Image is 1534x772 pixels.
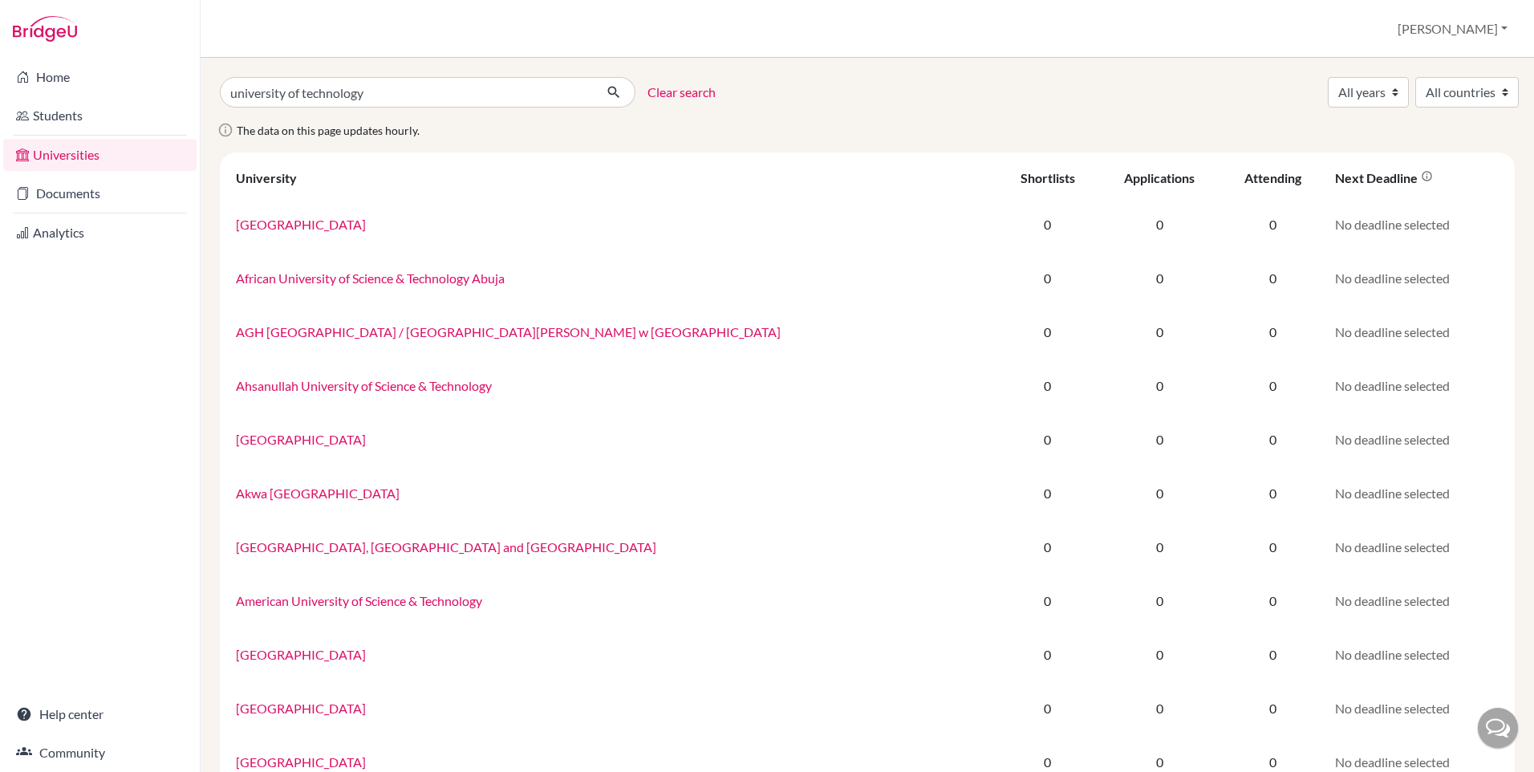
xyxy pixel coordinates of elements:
a: [GEOGRAPHIC_DATA] [236,217,366,232]
span: The data on this page updates hourly. [237,124,420,137]
div: Attending [1244,170,1301,185]
span: No deadline selected [1335,324,1450,339]
a: [GEOGRAPHIC_DATA] [236,432,366,447]
span: No deadline selected [1335,432,1450,447]
td: 0 [997,412,1098,466]
td: 0 [997,628,1098,681]
td: 0 [1098,251,1221,305]
td: 0 [997,681,1098,735]
td: 0 [1098,628,1221,681]
td: 0 [1221,359,1325,412]
a: Universities [3,139,197,171]
td: 0 [997,466,1098,520]
td: 0 [1221,574,1325,628]
td: 0 [1098,359,1221,412]
td: 0 [997,251,1098,305]
a: [GEOGRAPHIC_DATA] [236,647,366,662]
span: No deadline selected [1335,593,1450,608]
a: Clear search [647,83,716,102]
a: [GEOGRAPHIC_DATA] [236,754,366,770]
span: No deadline selected [1335,486,1450,501]
span: No deadline selected [1335,701,1450,716]
th: University [226,159,997,197]
td: 0 [997,520,1098,574]
td: 0 [1221,681,1325,735]
td: 0 [1221,197,1325,251]
td: 0 [1098,412,1221,466]
span: No deadline selected [1335,539,1450,555]
span: No deadline selected [1335,217,1450,232]
td: 0 [1221,628,1325,681]
a: African University of Science & Technology Abuja [236,270,505,286]
td: 0 [1221,412,1325,466]
a: Documents [3,177,197,209]
a: Community [3,737,197,769]
a: Home [3,61,197,93]
div: Applications [1124,170,1195,185]
div: Shortlists [1021,170,1075,185]
img: Bridge-U [13,16,77,42]
td: 0 [997,197,1098,251]
td: 0 [1098,197,1221,251]
td: 0 [1221,305,1325,359]
span: No deadline selected [1335,270,1450,286]
td: 0 [997,574,1098,628]
a: AGH [GEOGRAPHIC_DATA] / [GEOGRAPHIC_DATA][PERSON_NAME] w [GEOGRAPHIC_DATA] [236,324,781,339]
a: [GEOGRAPHIC_DATA], [GEOGRAPHIC_DATA] and [GEOGRAPHIC_DATA] [236,539,656,555]
span: No deadline selected [1335,754,1450,770]
td: 0 [1221,466,1325,520]
td: 0 [1098,520,1221,574]
input: Search all universities [220,77,594,108]
td: 0 [997,359,1098,412]
td: 0 [1221,520,1325,574]
div: Next deadline [1335,170,1433,185]
td: 0 [1098,681,1221,735]
span: No deadline selected [1335,378,1450,393]
td: 0 [1098,574,1221,628]
td: 0 [1221,251,1325,305]
a: Students [3,100,197,132]
a: Ahsanullah University of Science & Technology [236,378,492,393]
a: Help center [3,698,197,730]
td: 0 [1098,466,1221,520]
a: [GEOGRAPHIC_DATA] [236,701,366,716]
td: 0 [1098,305,1221,359]
span: No deadline selected [1335,647,1450,662]
td: 0 [997,305,1098,359]
a: Analytics [3,217,197,249]
button: [PERSON_NAME] [1390,14,1515,44]
a: Akwa [GEOGRAPHIC_DATA] [236,486,400,501]
a: American University of Science & Technology [236,593,482,608]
